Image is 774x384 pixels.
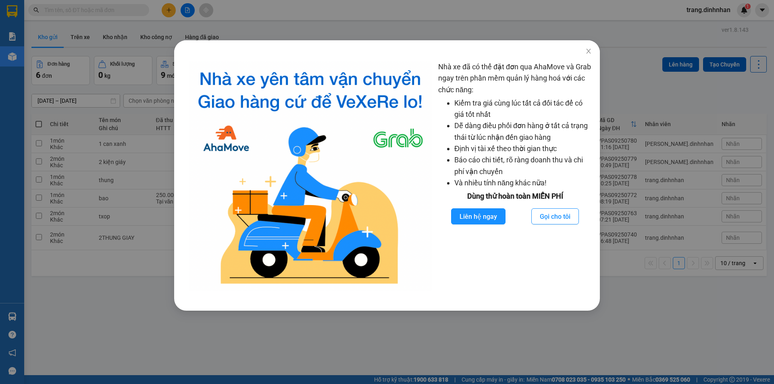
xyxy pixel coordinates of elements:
[438,191,592,202] div: Dùng thử hoàn toàn MIỄN PHÍ
[454,177,592,189] li: Và nhiều tính năng khác nữa!
[189,61,432,291] img: logo
[460,212,497,222] span: Liên hệ ngay
[585,48,592,54] span: close
[454,154,592,177] li: Báo cáo chi tiết, rõ ràng doanh thu và chi phí vận chuyển
[454,120,592,143] li: Dễ dàng điều phối đơn hàng ở tất cả trạng thái từ lúc nhận đến giao hàng
[577,40,600,63] button: Close
[454,143,592,154] li: Định vị tài xế theo thời gian thực
[454,98,592,120] li: Kiểm tra giá cùng lúc tất cả đối tác để có giá tốt nhất
[438,61,592,291] div: Nhà xe đã có thể đặt đơn qua AhaMove và Grab ngay trên phần mềm quản lý hàng hoá với các chức năng:
[540,212,570,222] span: Gọi cho tôi
[531,208,579,224] button: Gọi cho tôi
[451,208,506,224] button: Liên hệ ngay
